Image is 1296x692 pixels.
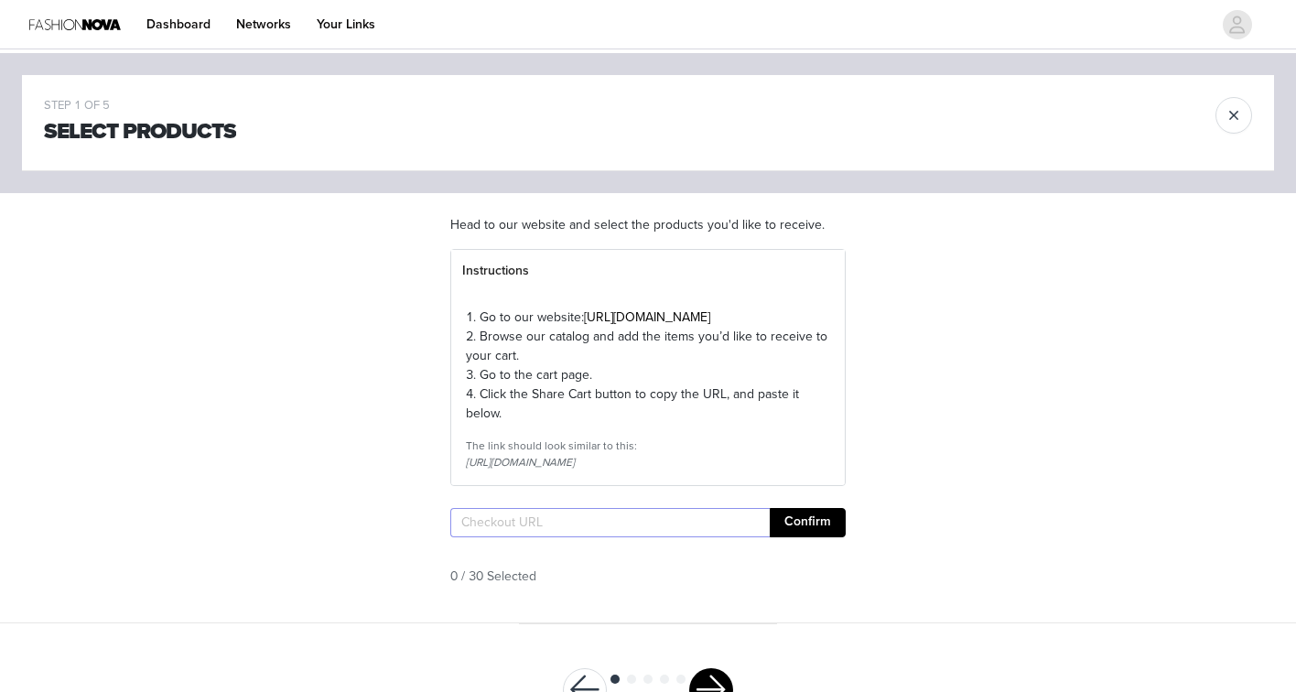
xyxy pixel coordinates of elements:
span: 0 / 30 Selected [450,567,536,586]
div: STEP 1 OF 5 [44,97,236,115]
p: 3. Go to the cart page. [466,365,830,384]
img: Fashion Nova Logo [29,4,121,45]
div: [URL][DOMAIN_NAME] [466,454,830,470]
button: Confirm [770,508,846,537]
a: Networks [225,4,302,45]
p: Head to our website and select the products you'd like to receive. [450,215,846,234]
a: Dashboard [135,4,221,45]
input: Checkout URL [450,508,770,537]
a: Your Links [306,4,386,45]
div: avatar [1228,10,1246,39]
div: The link should look similar to this: [466,438,830,454]
p: 4. Click the Share Cart button to copy the URL, and paste it below. [466,384,830,423]
p: 1. Go to our website: [466,308,830,327]
h1: Select Products [44,115,236,148]
a: [URL][DOMAIN_NAME] [584,309,710,325]
div: Instructions [451,250,845,292]
p: 2. Browse our catalog and add the items you’d like to receive to your cart. [466,327,830,365]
